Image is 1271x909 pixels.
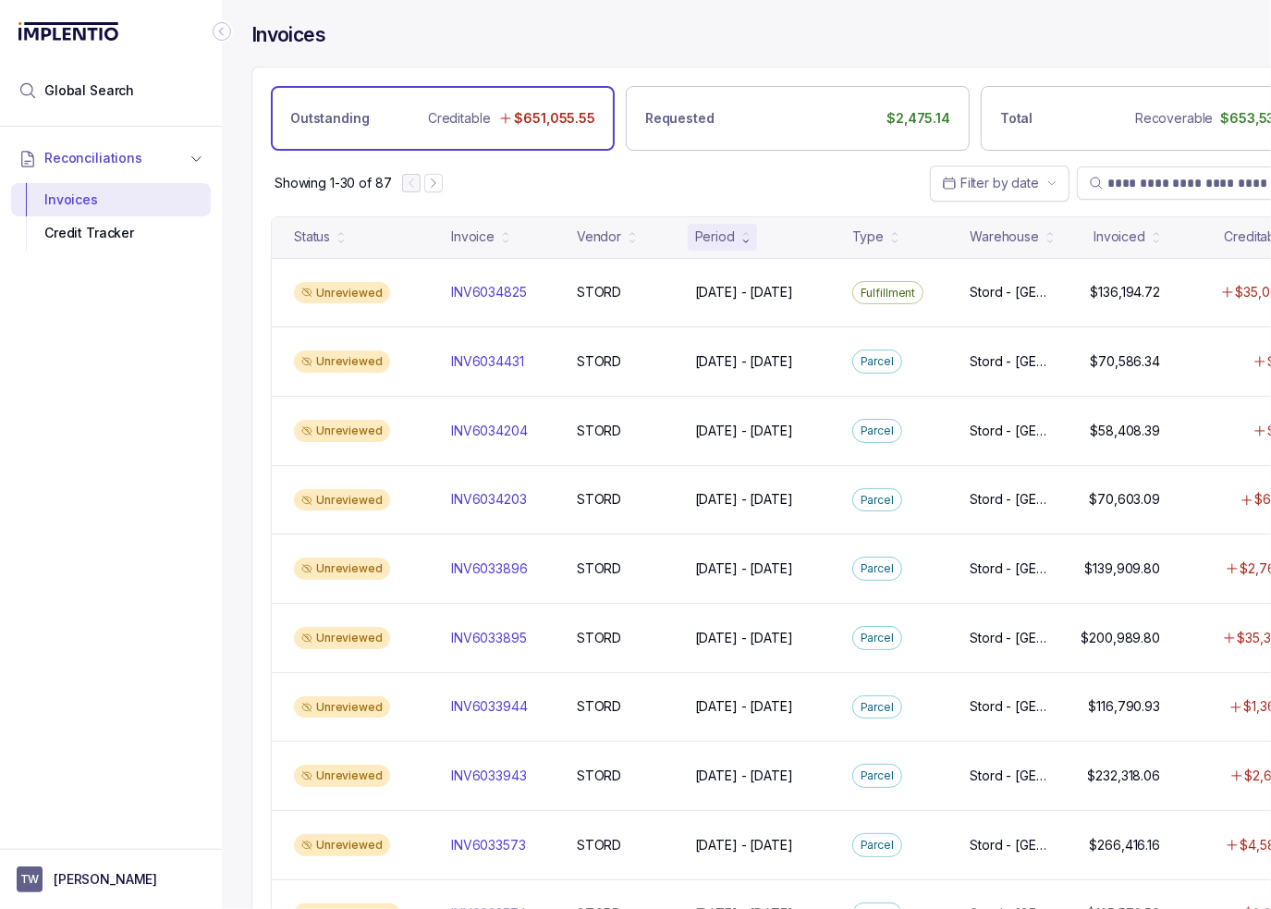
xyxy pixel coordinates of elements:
div: Invoices [26,183,196,216]
p: Showing 1-30 of 87 [275,174,391,192]
p: Parcel [861,698,894,717]
div: Type [852,227,884,246]
p: Parcel [861,422,894,440]
p: Total [1000,109,1033,128]
p: Recoverable [1135,109,1213,128]
p: $200,989.80 [1082,629,1160,647]
p: Fulfillment [861,284,916,302]
p: Stord - [GEOGRAPHIC_DATA] [970,490,1051,509]
div: Invoice [451,227,495,246]
p: $136,194.72 [1091,283,1160,301]
p: INV6033573 [451,836,526,854]
p: STORD [577,629,621,647]
p: Stord - [GEOGRAPHIC_DATA] [970,352,1051,371]
p: [DATE] - [DATE] [695,836,793,854]
p: $116,790.93 [1089,697,1160,716]
span: Global Search [44,81,134,100]
button: User initials[PERSON_NAME] [17,866,205,892]
div: Collapse Icon [211,20,233,43]
div: Unreviewed [294,765,390,787]
p: Stord - [GEOGRAPHIC_DATA] [970,559,1051,578]
p: INV6033895 [451,629,527,647]
p: [DATE] - [DATE] [695,767,793,785]
p: $70,603.09 [1089,490,1160,509]
p: INV6033943 [451,767,527,785]
span: Filter by date [960,175,1039,190]
p: STORD [577,559,621,578]
div: Warehouse [970,227,1039,246]
p: $2,475.14 [886,109,950,128]
p: Stord - [GEOGRAPHIC_DATA] [970,836,1051,854]
p: Outstanding [290,109,369,128]
p: INV6034431 [451,352,524,371]
p: [DATE] - [DATE] [695,629,793,647]
p: Stord - [GEOGRAPHIC_DATA] [970,629,1051,647]
p: Stord - [GEOGRAPHIC_DATA] [970,767,1051,785]
p: Parcel [861,352,894,371]
span: Reconciliations [44,149,142,167]
p: Stord - [GEOGRAPHIC_DATA] [970,422,1051,440]
p: STORD [577,352,621,371]
p: [PERSON_NAME] [54,870,157,889]
p: $266,416.16 [1090,836,1160,854]
button: Next Page [424,174,443,192]
p: [DATE] - [DATE] [695,490,793,509]
p: $651,055.55 [515,109,595,128]
p: Stord - [GEOGRAPHIC_DATA] [970,697,1051,716]
p: [DATE] - [DATE] [695,559,793,578]
p: STORD [577,422,621,440]
p: Creditable [428,109,491,128]
p: INV6033896 [451,559,528,578]
p: STORD [577,767,621,785]
div: Unreviewed [294,282,390,304]
p: Parcel [861,629,894,647]
div: Unreviewed [294,489,390,511]
p: STORD [577,697,621,716]
p: $70,586.34 [1090,352,1160,371]
p: $58,408.39 [1090,422,1160,440]
p: Parcel [861,836,894,854]
p: Stord - [GEOGRAPHIC_DATA] [970,283,1051,301]
div: Vendor [577,227,621,246]
p: Parcel [861,767,894,785]
div: Reconciliations [11,179,211,254]
div: Remaining page entries [275,174,391,192]
p: Requested [645,109,715,128]
p: INV6034204 [451,422,528,440]
div: Unreviewed [294,558,390,580]
span: User initials [17,866,43,892]
button: Date Range Picker [930,166,1069,201]
p: [DATE] - [DATE] [695,422,793,440]
div: Invoiced [1094,227,1145,246]
div: Unreviewed [294,420,390,442]
p: [DATE] - [DATE] [695,352,793,371]
div: Unreviewed [294,350,390,373]
search: Date Range Picker [942,174,1039,192]
div: Status [294,227,330,246]
h4: Invoices [251,22,325,48]
p: Parcel [861,491,894,510]
p: STORD [577,490,621,509]
p: [DATE] - [DATE] [695,697,793,716]
div: Credit Tracker [26,216,196,250]
div: Period [695,227,735,246]
p: [DATE] - [DATE] [695,283,793,301]
p: INV6033944 [451,697,528,716]
div: Unreviewed [294,834,390,856]
p: STORD [577,283,621,301]
button: Reconciliations [11,138,211,178]
p: $139,909.80 [1085,559,1160,578]
p: INV6034203 [451,490,527,509]
p: Parcel [861,559,894,578]
p: INV6034825 [451,283,527,301]
p: STORD [577,836,621,854]
div: Unreviewed [294,627,390,649]
p: $232,318.06 [1088,767,1160,785]
div: Unreviewed [294,696,390,719]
